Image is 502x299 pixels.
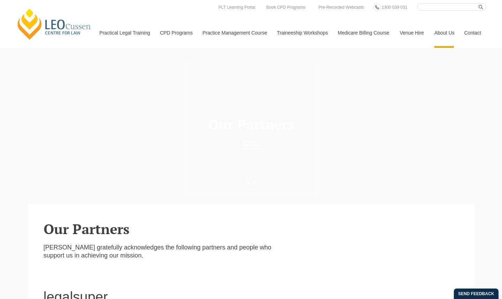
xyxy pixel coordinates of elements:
[429,18,459,48] a: About Us
[44,244,282,260] p: [PERSON_NAME] gratefully acknowledges the following partners and people who support us in achievi...
[395,18,429,48] a: Venue Hire
[380,3,409,11] a: 1300 039 031
[217,3,257,11] a: PLT Learning Portal
[16,8,93,40] a: [PERSON_NAME] Centre for Law
[242,141,260,149] a: About Us
[197,18,272,48] a: Practice Management Course
[155,18,197,48] a: CPD Programs
[332,18,395,48] a: Medicare Billing Course
[272,18,332,48] a: Traineeship Workshops
[44,221,459,237] h2: Our Partners
[459,18,486,48] a: Contact
[191,117,311,132] h1: Our Partners
[345,119,485,282] iframe: LiveChat chat widget
[94,18,155,48] a: Practical Legal Training
[264,3,307,11] a: Book CPD Programs
[317,3,366,11] a: Pre-Recorded Webcasts
[382,5,407,10] span: 1300 039 031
